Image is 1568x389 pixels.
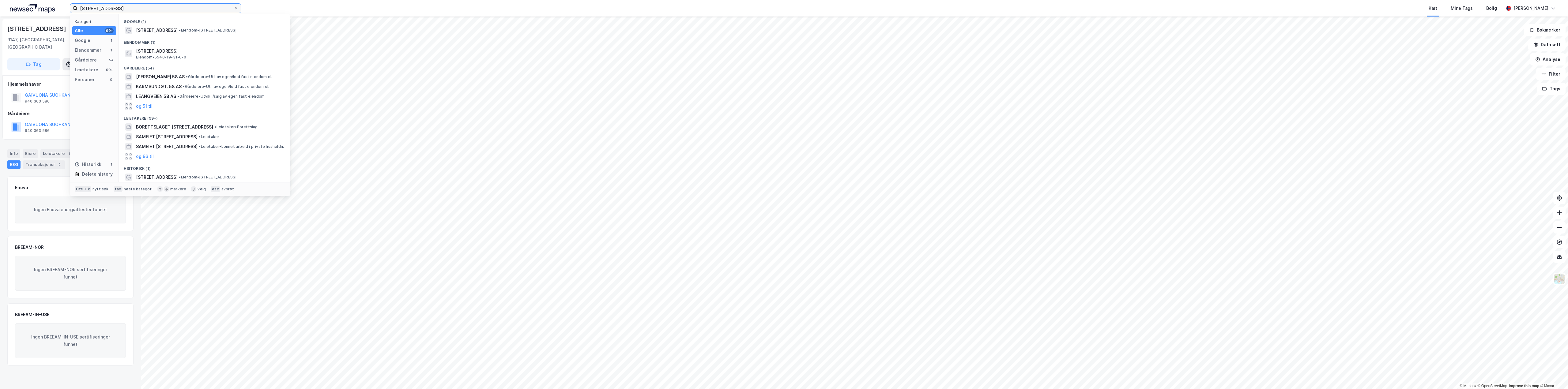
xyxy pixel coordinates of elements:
[179,28,181,32] span: •
[7,160,21,169] div: ESG
[105,67,114,72] div: 99+
[136,73,185,80] span: [PERSON_NAME] 58 AS
[177,94,265,99] span: Gårdeiere • Utvikl./salg av egen fast eiendom
[105,28,114,33] div: 99+
[75,27,83,34] div: Alle
[15,196,126,223] div: Ingen Enova energiattester funnet
[199,144,284,149] span: Leietaker • Lønnet arbeid i private husholdn.
[1513,5,1548,12] div: [PERSON_NAME]
[109,162,114,167] div: 1
[23,149,38,158] div: Eiere
[183,84,269,89] span: Gårdeiere • Utl. av egen/leid fast eiendom el.
[75,66,98,73] div: Leietakere
[119,111,290,122] div: Leietakere (99+)
[1528,39,1566,51] button: Datasett
[214,125,216,129] span: •
[1460,384,1476,388] a: Mapbox
[23,160,65,169] div: Transaksjoner
[7,149,20,158] div: Info
[183,84,185,89] span: •
[179,175,181,179] span: •
[136,55,186,60] span: Eiendom • 5540-19-31-0-0
[75,56,97,64] div: Gårdeiere
[211,186,220,192] div: esc
[1530,53,1566,65] button: Analyse
[40,149,74,158] div: Leietakere
[75,186,91,192] div: Ctrl + k
[75,161,101,168] div: Historikk
[66,151,72,157] div: 1
[10,4,55,13] img: logo.a4113a55bc3d86da70a041830d287a7e.svg
[136,174,178,181] span: [STREET_ADDRESS]
[136,133,198,140] span: SAMEIET [STREET_ADDRESS]
[15,323,126,358] div: Ingen BREEAM-IN-USE sertifiseringer funnet
[170,187,186,192] div: markere
[15,244,44,251] div: BREEAM-NOR
[1554,273,1565,285] img: Z
[7,24,67,34] div: [STREET_ADDRESS]
[199,144,201,149] span: •
[92,187,109,192] div: nytt søk
[109,38,114,43] div: 1
[124,187,153,192] div: neste kategori
[1478,384,1507,388] a: OpenStreetMap
[136,123,213,131] span: BORETTSLAGET [STREET_ADDRESS]
[25,128,50,133] div: 940 363 586
[109,58,114,62] div: 54
[1509,384,1539,388] a: Improve this map
[1536,68,1566,80] button: Filter
[1524,24,1566,36] button: Bokmerker
[136,93,176,100] span: LEANGVEIEN 58 AS
[15,256,126,291] div: Ingen BREEAM-NOR sertifiseringer funnet
[199,134,201,139] span: •
[119,161,290,172] div: Historikk (1)
[179,28,236,33] span: Eiendom • [STREET_ADDRESS]
[221,187,234,192] div: avbryt
[119,14,290,25] div: Google (1)
[214,125,258,129] span: Leietaker • Borettslag
[15,184,28,191] div: Enova
[1537,360,1568,389] iframe: Chat Widget
[136,83,182,90] span: KARMSUNDGT. 58 AS
[8,80,133,88] div: Hjemmelshaver
[198,187,206,192] div: velg
[82,170,113,178] div: Delete history
[1486,5,1497,12] div: Bolig
[7,58,60,70] button: Tag
[1537,83,1566,95] button: Tags
[119,35,290,46] div: Eiendommer (1)
[136,143,198,150] span: SAMEIET [STREET_ADDRESS]
[114,186,123,192] div: tab
[75,19,116,24] div: Kategori
[109,77,114,82] div: 0
[136,153,154,160] button: og 96 til
[177,94,179,99] span: •
[136,27,178,34] span: [STREET_ADDRESS]
[1451,5,1473,12] div: Mine Tags
[186,74,272,79] span: Gårdeiere • Utl. av egen/leid fast eiendom el.
[136,47,283,55] span: [STREET_ADDRESS]
[75,37,90,44] div: Google
[1429,5,1437,12] div: Kart
[56,162,62,168] div: 2
[199,134,219,139] span: Leietaker
[75,47,101,54] div: Eiendommer
[119,61,290,72] div: Gårdeiere (54)
[7,36,105,51] div: 9147, [GEOGRAPHIC_DATA], [GEOGRAPHIC_DATA]
[179,175,236,180] span: Eiendom • [STREET_ADDRESS]
[75,76,95,83] div: Personer
[186,74,188,79] span: •
[77,4,234,13] input: Søk på adresse, matrikkel, gårdeiere, leietakere eller personer
[1537,360,1568,389] div: Kontrollprogram for chat
[8,110,133,117] div: Gårdeiere
[15,311,49,318] div: BREEAM-IN-USE
[109,48,114,53] div: 1
[136,103,153,110] button: og 51 til
[25,99,50,104] div: 940 363 586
